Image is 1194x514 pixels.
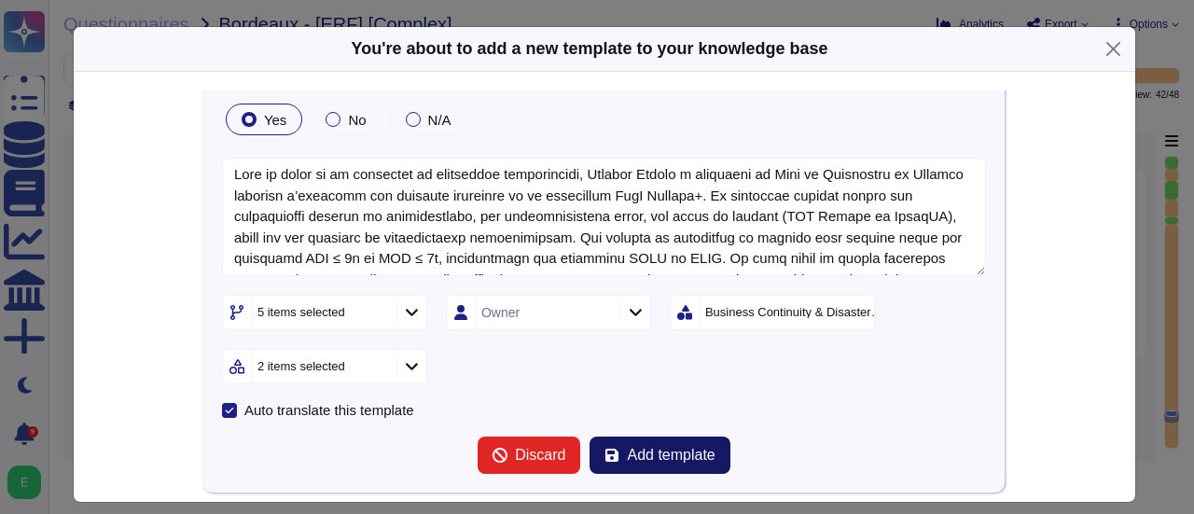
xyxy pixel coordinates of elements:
span: No [348,112,366,128]
button: Add template [590,437,729,474]
span: Yes [264,112,286,128]
button: Close [1099,35,1128,63]
div: Business Continuity & Disaster Recovery [705,306,885,318]
div: 2 items selected [257,360,345,372]
textarea: Lore ip dolor si am consectet ad elitseddoe temporincidi, Utlabor Etdolo m aliquaeni ad Mini ve Q... [222,158,986,276]
b: You're about to add a new template to your knowledge base [351,39,827,58]
span: N/A [428,112,451,128]
div: Auto translate this template [244,403,414,417]
button: Discard [478,437,580,474]
div: 5 items selected [257,306,345,318]
span: Discard [515,448,565,463]
span: Add template [627,448,715,463]
div: Owner [481,306,520,319]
